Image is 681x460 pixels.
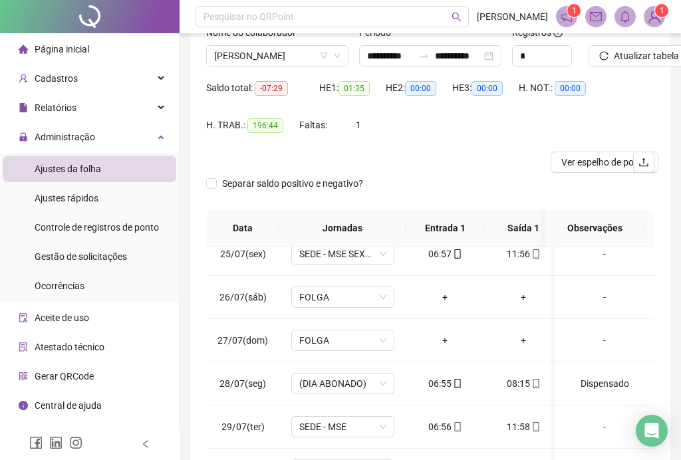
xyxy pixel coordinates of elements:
span: instagram [69,436,82,449]
span: 00:00 [472,81,503,96]
div: + [416,333,474,348]
sup: 1 [567,4,581,17]
span: reload [599,51,609,60]
span: Ajustes rápidos [35,193,98,203]
span: home [19,45,28,54]
span: mail [590,11,602,23]
span: Controle de registros de ponto [35,222,159,233]
div: 11:58 [495,419,552,434]
span: 01:35 [339,81,370,96]
span: notification [561,11,573,23]
span: mobile [452,379,462,388]
span: Cadastros [35,73,78,84]
th: Observações [545,210,644,247]
div: HE 1: [319,80,386,96]
th: Saída 1 [484,210,563,247]
div: + [416,290,474,304]
div: - [565,419,644,434]
span: Ajustes da folha [35,164,101,174]
span: facebook [29,436,43,449]
div: + [495,333,552,348]
span: -07:29 [255,81,288,96]
span: ADAILTON LIMA DE OLIVEIRA [214,46,340,66]
span: user-add [19,74,28,83]
span: Separar saldo positivo e negativo? [217,176,368,191]
span: 27/07(dom) [217,335,268,346]
span: Página inicial [35,44,89,55]
span: swap-right [419,51,430,61]
span: 1 [356,120,361,130]
span: Gerar QRCode [35,371,94,382]
th: Data [206,210,279,247]
span: mobile [530,249,541,259]
div: 06:56 [416,419,474,434]
span: SEDE - MSE [299,417,386,437]
div: 11:56 [495,247,552,261]
span: down [333,52,341,60]
span: bell [619,11,631,23]
span: Observações [555,221,634,235]
span: mobile [452,249,462,259]
div: H. NOT.: [519,80,605,96]
span: 196:44 [247,118,283,133]
div: 06:55 [416,376,474,391]
img: 91031 [644,7,664,27]
span: Atualizar tabela [614,49,679,63]
span: Aceite de uso [35,312,89,323]
span: Atestado técnico [35,342,104,352]
button: Ver espelho de ponto [551,152,658,173]
span: 26/07(sáb) [219,292,267,302]
span: mobile [530,379,541,388]
span: 28/07(seg) [219,378,266,389]
div: Dispensado [565,376,644,391]
span: lock [19,132,28,142]
div: HE 3: [452,80,519,96]
span: 00:00 [405,81,436,96]
th: Jornadas [279,210,406,247]
span: SEDE - MSE SEXTA [299,244,386,264]
span: 00:00 [555,81,586,96]
div: HE 2: [386,80,452,96]
span: audit [19,313,28,322]
div: 08:15 [495,376,552,391]
div: - [565,290,644,304]
sup: Atualize o seu contato no menu Meus Dados [655,4,668,17]
span: to [419,51,430,61]
div: H. TRAB.: [206,118,299,133]
span: solution [19,342,28,352]
span: mobile [452,422,462,431]
span: FOLGA [299,287,386,307]
th: Entrada 1 [406,210,484,247]
span: Faltas: [299,120,329,130]
span: Ver espelho de ponto [561,155,648,170]
span: 1 [660,6,664,15]
span: 29/07(ter) [221,421,265,432]
span: FOLGA [299,330,386,350]
span: Gestão de solicitações [35,251,127,262]
span: [PERSON_NAME] [477,9,548,24]
span: mobile [530,422,541,431]
span: linkedin [49,436,63,449]
span: file [19,103,28,112]
span: Relatórios [35,102,76,113]
div: - [565,333,644,348]
div: Saldo total: [206,80,319,96]
div: - [565,247,644,261]
span: Central de ajuda [35,400,102,411]
span: 1 [572,6,577,15]
span: left [141,439,150,449]
span: 25/07(sex) [220,249,266,259]
div: + [495,290,552,304]
span: filter [320,52,328,60]
span: (DIA ABONADO) [299,374,386,394]
span: Ocorrências [35,281,84,291]
span: qrcode [19,372,28,381]
span: upload [638,157,649,168]
div: Open Intercom Messenger [636,415,668,447]
span: Administração [35,132,95,142]
div: 06:57 [416,247,474,261]
span: search [452,12,462,22]
span: info-circle [19,401,28,410]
